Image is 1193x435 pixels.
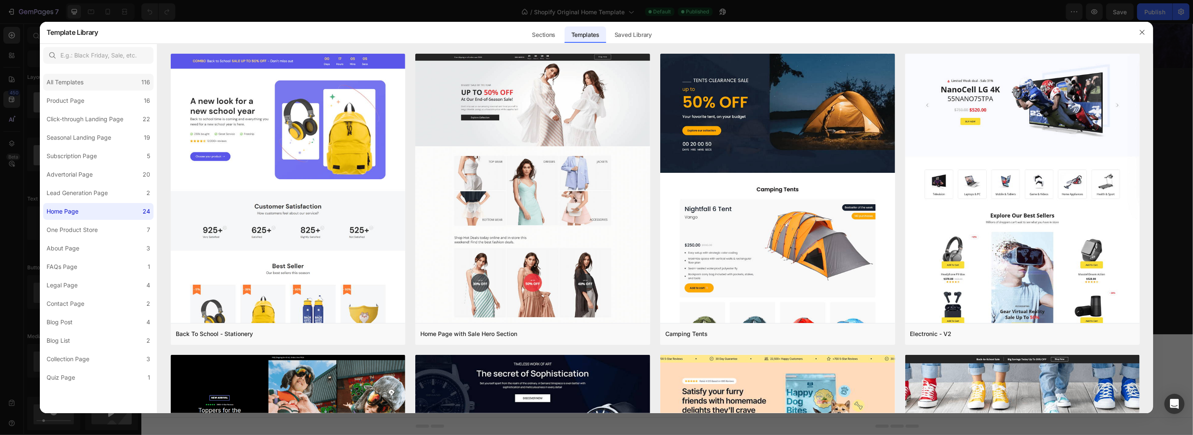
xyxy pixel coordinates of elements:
[143,206,150,216] div: 24
[47,169,93,180] div: Advertorial Page
[47,151,97,161] div: Subscription Page
[47,21,98,43] h2: Template Library
[176,329,253,339] div: Back To School - Stationery
[526,26,562,43] div: Sections
[315,227,396,245] a: I SHALL
[47,299,84,309] div: Contact Page
[148,372,150,383] div: 1
[144,133,150,143] div: 19
[665,329,708,339] div: Camping Tents
[47,225,98,235] div: One Product Store
[47,243,79,253] div: About Page
[47,372,75,383] div: Quiz Page
[910,329,952,339] div: Electronic - V2
[413,111,509,244] img: gempages_564982410882581266-a51abe7b-8d24-4677-b461-c5e10dc67875.png
[432,352,489,359] span: inspired by CRO experts
[47,354,89,364] div: Collection Page
[1164,394,1185,414] div: Open Intercom Messenger
[550,197,681,217] input: Email
[701,201,719,213] div: SEND
[47,262,77,272] div: FAQs Page
[685,197,735,216] button: SEND
[146,299,150,309] div: 2
[534,153,750,176] h2: Join de ZeroGames guild – early info, sneak peeks en misschien een verrassing voor later
[144,96,150,106] div: 16
[143,169,150,180] div: 20
[557,352,619,359] span: then drag & drop elements
[435,341,486,350] div: Choose templates
[146,317,150,327] div: 4
[47,317,73,327] div: Blog Post
[47,280,78,290] div: Legal Page
[47,188,108,198] div: Lead Generation Page
[47,133,111,143] div: Seasonal Landing Page
[147,151,150,161] div: 5
[315,150,409,210] p: Zie hier: de council van ZeroGames. Geen grijze mannen met baarden, maar powernerds met power, fl...
[608,26,659,43] div: Saved Library
[141,77,150,87] div: 116
[534,130,750,153] h2: MORE MAGIC IS MORE BETTER!
[143,114,150,124] div: 22
[146,336,150,346] div: 2
[47,336,70,346] div: Blog List
[146,243,150,253] div: 3
[147,225,150,235] div: 7
[146,280,150,290] div: 4
[47,114,123,124] div: Click-through Landing Page
[500,352,545,359] span: from URL or image
[315,106,410,142] h2: MEET THE [PERSON_NAME]
[47,96,84,106] div: Product Page
[506,323,546,332] span: Add section
[47,206,78,216] div: Home Page
[565,26,606,43] div: Templates
[563,341,614,350] div: Add blank section
[339,229,370,243] p: I SHALL
[146,354,150,364] div: 3
[501,341,545,350] div: Generate layout
[43,47,154,64] input: E.g.: Black Friday, Sale, etc.
[146,188,150,198] div: 2
[420,329,517,339] div: Home Page with Sale Hero Section
[47,77,83,87] div: All Templates
[148,262,150,272] div: 1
